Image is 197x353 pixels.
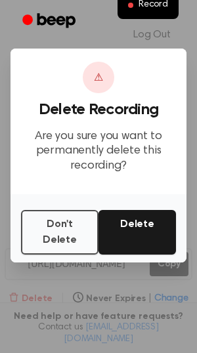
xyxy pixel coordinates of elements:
[120,19,184,51] a: Log Out
[21,101,176,119] h3: Delete Recording
[21,210,98,255] button: Don't Delete
[98,210,176,255] button: Delete
[83,62,114,93] div: ⚠
[13,9,87,34] a: Beep
[21,129,176,174] p: Are you sure you want to permanently delete this recording?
